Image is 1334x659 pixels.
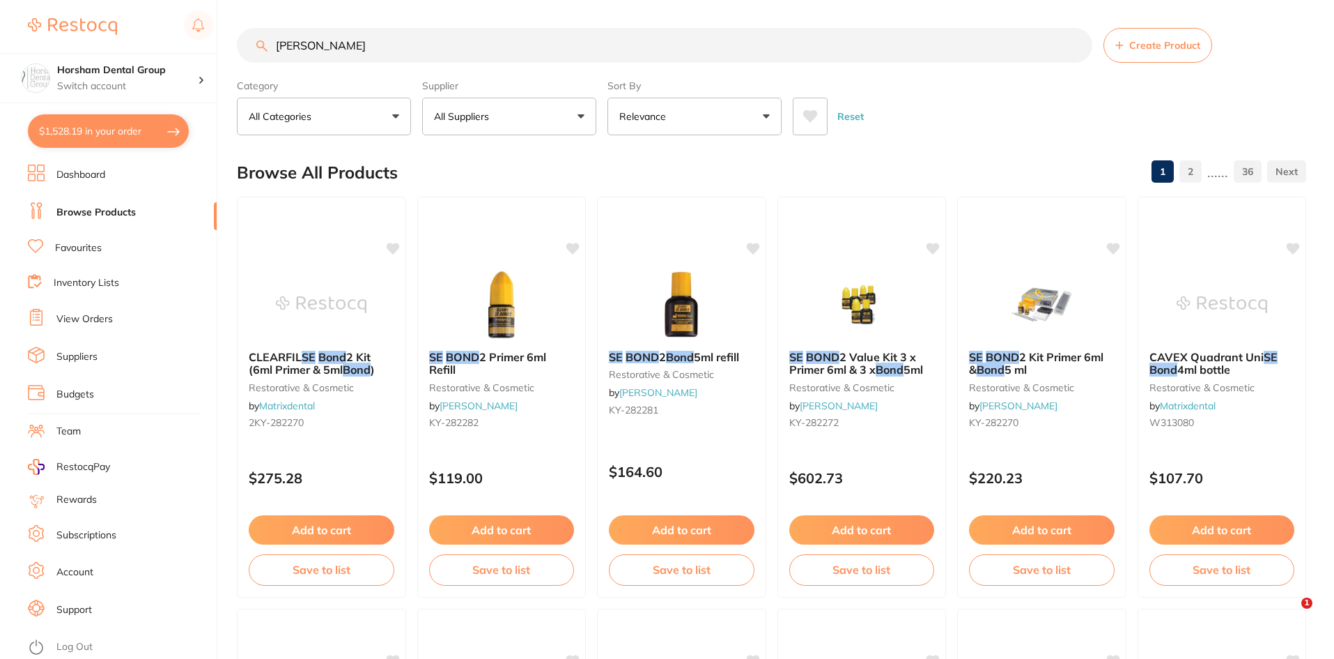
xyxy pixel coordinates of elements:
[903,363,923,377] span: 5ml
[56,603,92,617] a: Support
[789,470,935,486] p: $602.73
[429,515,575,545] button: Add to cart
[237,98,411,135] button: All Categories
[789,350,916,377] span: 2 Value Kit 3 x Primer 6ml & 3 x
[57,63,198,77] h4: Horsham Dental Group
[456,270,547,340] img: SE BOND 2 Primer 6ml Refill
[28,637,212,659] button: Log Out
[237,79,411,92] label: Category
[28,459,45,475] img: RestocqPay
[429,400,518,412] span: by
[56,566,93,580] a: Account
[969,400,1057,412] span: by
[429,416,479,429] span: KY-282282
[1149,350,1264,364] span: CAVEX Quadrant Uni
[56,312,113,326] a: View Orders
[609,464,754,480] p: $164.60
[56,388,94,402] a: Budgets
[249,350,371,377] span: 2 Kit (6ml Primer & 5ml
[249,554,394,585] button: Save to list
[969,350,983,364] em: SE
[28,459,110,475] a: RestocqPay
[1273,598,1306,631] iframe: Intercom live chat
[694,350,739,364] span: 5ml refill
[607,98,782,135] button: Relevance
[429,470,575,486] p: $119.00
[609,350,623,364] em: SE
[249,470,394,486] p: $275.28
[969,350,1103,377] span: 2 Kit Primer 6ml &
[249,416,304,429] span: 2KY-282270
[1234,158,1262,185] a: 36
[986,350,1019,364] em: BOND
[1149,382,1295,393] small: restorative & cosmetic
[56,529,116,543] a: Subscriptions
[1149,554,1295,585] button: Save to list
[56,350,98,364] a: Suppliers
[1264,350,1278,364] em: SE
[1129,40,1200,51] span: Create Product
[1149,416,1194,429] span: W313080
[969,416,1018,429] span: KY-282270
[1149,470,1295,486] p: $107.70
[977,363,1005,377] em: Bond
[609,554,754,585] button: Save to list
[876,363,903,377] em: Bond
[619,386,697,399] a: [PERSON_NAME]
[28,10,117,43] a: Restocq Logo
[969,351,1115,377] b: SE BOND 2 Kit Primer 6ml & Bond 5 ml
[440,400,518,412] a: [PERSON_NAME]
[806,350,839,364] em: BOND
[979,400,1057,412] a: [PERSON_NAME]
[1149,515,1295,545] button: Add to cart
[343,363,371,377] em: Bond
[28,18,117,35] img: Restocq Logo
[1149,351,1295,377] b: CAVEX Quadrant Uni SE Bond 4ml bottle
[789,416,839,429] span: KY-282272
[56,425,81,439] a: Team
[434,109,495,123] p: All Suppliers
[429,350,546,377] span: 2 Primer 6ml Refill
[789,515,935,545] button: Add to cart
[1179,158,1202,185] a: 2
[237,28,1092,63] input: Search Products
[22,64,49,92] img: Horsham Dental Group
[318,350,346,364] em: Bond
[56,460,110,474] span: RestocqPay
[789,554,935,585] button: Save to list
[1160,400,1216,412] a: Matrixdental
[609,386,697,399] span: by
[789,382,935,393] small: restorative & cosmetic
[1177,363,1230,377] span: 4ml bottle
[833,98,868,135] button: Reset
[636,270,727,340] img: SE BOND 2 Bond 5ml refill
[302,350,316,364] em: SE
[249,515,394,545] button: Add to cart
[422,98,596,135] button: All Suppliers
[969,515,1115,545] button: Add to cart
[619,109,672,123] p: Relevance
[371,363,375,377] span: )
[789,351,935,377] b: SE BOND 2 Value Kit 3 x Primer 6ml & 3 x Bond 5ml
[800,400,878,412] a: [PERSON_NAME]
[969,554,1115,585] button: Save to list
[54,276,119,290] a: Inventory Lists
[816,270,907,340] img: SE BOND 2 Value Kit 3 x Primer 6ml & 3 x Bond 5ml
[249,382,394,393] small: restorative & cosmetic
[429,382,575,393] small: restorative & cosmetic
[28,114,189,148] button: $1,528.19 in your order
[1151,158,1174,185] a: 1
[249,350,302,364] span: CLEARFIL
[666,350,694,364] em: Bond
[56,640,93,654] a: Log Out
[1149,363,1177,377] em: Bond
[789,350,803,364] em: SE
[1301,598,1312,609] span: 1
[609,404,658,416] span: KY-282281
[429,351,575,377] b: SE BOND 2 Primer 6ml Refill
[1005,363,1027,377] span: 5 ml
[607,79,782,92] label: Sort By
[1103,28,1212,63] button: Create Product
[237,163,398,183] h2: Browse All Products
[1207,164,1228,180] p: ......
